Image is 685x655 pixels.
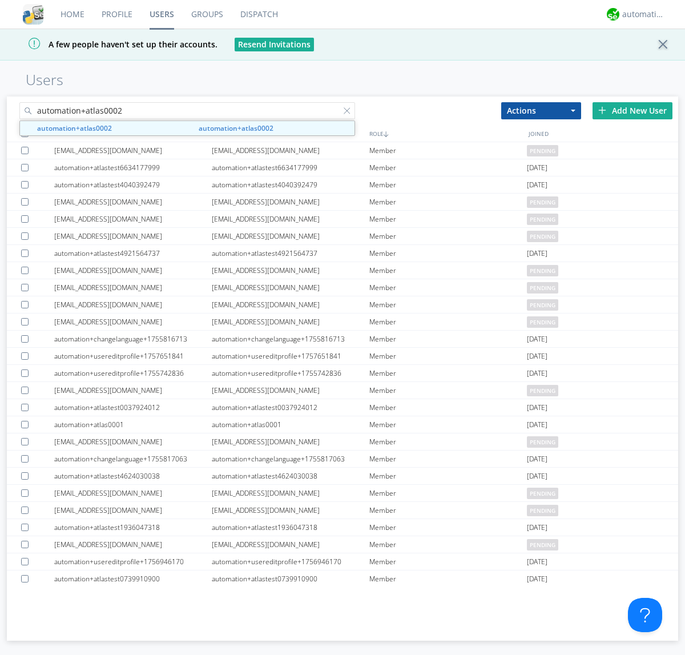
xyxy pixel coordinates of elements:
div: Member [369,262,527,279]
div: Member [369,502,527,519]
a: automation+atlastest4624030038automation+atlastest4624030038Member[DATE] [7,468,678,485]
div: automation+atlastest4921564737 [54,245,212,262]
a: [EMAIL_ADDRESS][DOMAIN_NAME][EMAIL_ADDRESS][DOMAIN_NAME]Memberpending [7,502,678,519]
div: Member [369,536,527,553]
div: Member [369,365,527,381]
div: automation+atlastest1936047318 [212,519,369,536]
div: automation+atlas [622,9,665,20]
button: Resend Invitations [235,38,314,51]
input: Search users [19,102,355,119]
div: [EMAIL_ADDRESS][DOMAIN_NAME] [54,228,212,244]
div: Member [369,331,527,347]
strong: automation+atlas0002 [37,123,112,133]
a: automation+usereditprofile+1756946170automation+usereditprofile+1756946170Member[DATE] [7,553,678,570]
div: automation+atlastest6634177999 [212,159,369,176]
div: automation+atlastest0037924012 [212,399,369,416]
div: Member [369,194,527,210]
div: automation+atlas0001 [212,416,369,433]
a: automation+usereditprofile+1755742836automation+usereditprofile+1755742836Member[DATE] [7,365,678,382]
div: Member [369,433,527,450]
a: automation+atlastest4040392479automation+atlastest4040392479Member[DATE] [7,176,678,194]
a: [EMAIL_ADDRESS][DOMAIN_NAME][EMAIL_ADDRESS][DOMAIN_NAME]Memberpending [7,485,678,502]
div: [EMAIL_ADDRESS][DOMAIN_NAME] [54,211,212,227]
span: [DATE] [527,245,547,262]
a: automation+atlastest1936047318automation+atlastest1936047318Member[DATE] [7,519,678,536]
div: [EMAIL_ADDRESS][DOMAIN_NAME] [54,536,212,553]
span: A few people haven't set up their accounts. [9,39,217,50]
a: automation+atlastest0739910900automation+atlastest0739910900Member[DATE] [7,570,678,588]
div: Member [369,416,527,433]
div: Add New User [593,102,672,119]
div: Member [369,228,527,244]
a: [EMAIL_ADDRESS][DOMAIN_NAME][EMAIL_ADDRESS][DOMAIN_NAME]Memberpending [7,296,678,314]
div: Member [369,382,527,399]
span: pending [527,214,558,225]
div: [EMAIL_ADDRESS][DOMAIN_NAME] [212,262,369,279]
span: pending [527,282,558,294]
div: [EMAIL_ADDRESS][DOMAIN_NAME] [212,314,369,330]
span: pending [527,505,558,516]
div: [EMAIL_ADDRESS][DOMAIN_NAME] [212,502,369,519]
div: [EMAIL_ADDRESS][DOMAIN_NAME] [54,433,212,450]
div: Member [369,485,527,501]
a: automation+atlastest6634177999automation+atlastest6634177999Member[DATE] [7,159,678,176]
div: [EMAIL_ADDRESS][DOMAIN_NAME] [212,228,369,244]
div: [EMAIL_ADDRESS][DOMAIN_NAME] [54,142,212,159]
a: automation+changelanguage+1755817063automation+changelanguage+1755817063Member[DATE] [7,451,678,468]
div: automation+usereditprofile+1755742836 [54,365,212,381]
div: [EMAIL_ADDRESS][DOMAIN_NAME] [54,296,212,313]
a: [EMAIL_ADDRESS][DOMAIN_NAME][EMAIL_ADDRESS][DOMAIN_NAME]Memberpending [7,194,678,211]
div: [EMAIL_ADDRESS][DOMAIN_NAME] [212,211,369,227]
a: [EMAIL_ADDRESS][DOMAIN_NAME][EMAIL_ADDRESS][DOMAIN_NAME]Memberpending [7,228,678,245]
div: automation+changelanguage+1755817063 [212,451,369,467]
div: ROLE [366,125,526,142]
div: [EMAIL_ADDRESS][DOMAIN_NAME] [212,194,369,210]
div: automation+changelanguage+1755817063 [54,451,212,467]
span: pending [527,385,558,396]
div: [EMAIL_ADDRESS][DOMAIN_NAME] [212,536,369,553]
a: [EMAIL_ADDRESS][DOMAIN_NAME][EMAIL_ADDRESS][DOMAIN_NAME]Memberpending [7,279,678,296]
span: [DATE] [527,331,547,348]
span: [DATE] [527,365,547,382]
div: [EMAIL_ADDRESS][DOMAIN_NAME] [212,382,369,399]
div: [EMAIL_ADDRESS][DOMAIN_NAME] [54,279,212,296]
div: automation+atlastest0037924012 [54,399,212,416]
img: plus.svg [598,106,606,114]
span: [DATE] [527,553,547,570]
span: pending [527,299,558,311]
div: automation+usereditprofile+1757651841 [212,348,369,364]
div: [EMAIL_ADDRESS][DOMAIN_NAME] [54,485,212,501]
div: Member [369,176,527,193]
div: Member [369,245,527,262]
div: automation+usereditprofile+1756946170 [212,553,369,570]
span: pending [527,316,558,328]
div: [EMAIL_ADDRESS][DOMAIN_NAME] [54,502,212,519]
span: pending [527,265,558,276]
span: [DATE] [527,468,547,485]
div: automation+usereditprofile+1757651841 [54,348,212,364]
div: Member [369,159,527,176]
span: [DATE] [527,519,547,536]
span: pending [527,145,558,156]
span: pending [527,231,558,242]
img: d2d01cd9b4174d08988066c6d424eccd [607,8,619,21]
a: [EMAIL_ADDRESS][DOMAIN_NAME][EMAIL_ADDRESS][DOMAIN_NAME]Memberpending [7,382,678,399]
a: automation+atlastest0037924012automation+atlastest0037924012Member[DATE] [7,399,678,416]
div: [EMAIL_ADDRESS][DOMAIN_NAME] [54,194,212,210]
a: [EMAIL_ADDRESS][DOMAIN_NAME][EMAIL_ADDRESS][DOMAIN_NAME]Memberpending [7,433,678,451]
div: automation+atlastest4921564737 [212,245,369,262]
div: Member [369,399,527,416]
div: Member [369,519,527,536]
a: automation+atlas0001automation+atlas0001Member[DATE] [7,416,678,433]
div: automation+usereditprofile+1756946170 [54,553,212,570]
span: [DATE] [527,176,547,194]
div: automation+atlastest0739910900 [212,570,369,587]
div: [EMAIL_ADDRESS][DOMAIN_NAME] [212,142,369,159]
div: Member [369,296,527,313]
div: Member [369,553,527,570]
div: Member [369,348,527,364]
iframe: Toggle Customer Support [628,598,662,632]
div: Member [369,142,527,159]
div: automation+atlastest4624030038 [212,468,369,484]
span: [DATE] [527,399,547,416]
